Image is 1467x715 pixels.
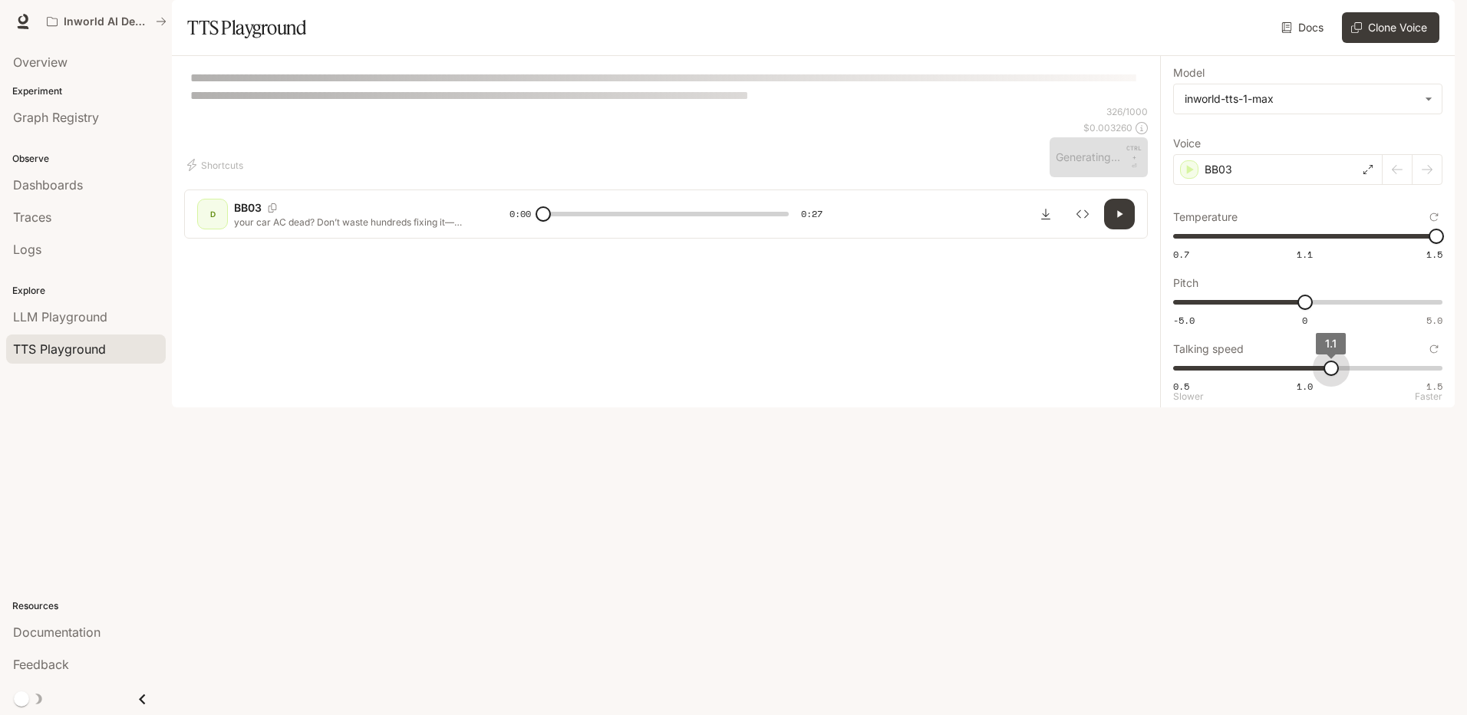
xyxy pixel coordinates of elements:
[1173,344,1244,354] p: Talking speed
[1173,248,1189,261] span: 0.7
[184,153,249,177] button: Shortcuts
[1173,68,1205,78] p: Model
[64,15,150,28] p: Inworld AI Demos
[1173,138,1201,149] p: Voice
[1426,248,1442,261] span: 1.5
[1030,199,1061,229] button: Download audio
[1426,341,1442,357] button: Reset to default
[1174,84,1442,114] div: inworld-tts-1-max
[1173,314,1195,327] span: -5.0
[1278,12,1330,43] a: Docs
[1426,209,1442,226] button: Reset to default
[1173,212,1238,222] p: Temperature
[1173,278,1198,288] p: Pitch
[234,200,262,216] p: BB03
[1297,248,1313,261] span: 1.1
[1415,392,1442,401] p: Faster
[1342,12,1439,43] button: Clone Voice
[40,6,173,37] button: All workspaces
[1297,380,1313,393] span: 1.0
[1067,199,1098,229] button: Inspect
[1173,380,1189,393] span: 0.5
[187,12,306,43] h1: TTS Playground
[234,216,473,229] p: your car AC dead? Don’t waste hundreds fixing it—grab this! This little portable AC clips right i...
[262,203,283,213] button: Copy Voice ID
[801,206,823,222] span: 0:27
[509,206,531,222] span: 0:00
[1426,380,1442,393] span: 1.5
[200,202,225,226] div: D
[1106,105,1148,118] p: 326 / 1000
[1205,162,1232,177] p: BB03
[1302,314,1307,327] span: 0
[1173,392,1204,401] p: Slower
[1185,91,1417,107] div: inworld-tts-1-max
[1325,337,1337,350] span: 1.1
[1083,121,1132,134] p: $ 0.003260
[1426,314,1442,327] span: 5.0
